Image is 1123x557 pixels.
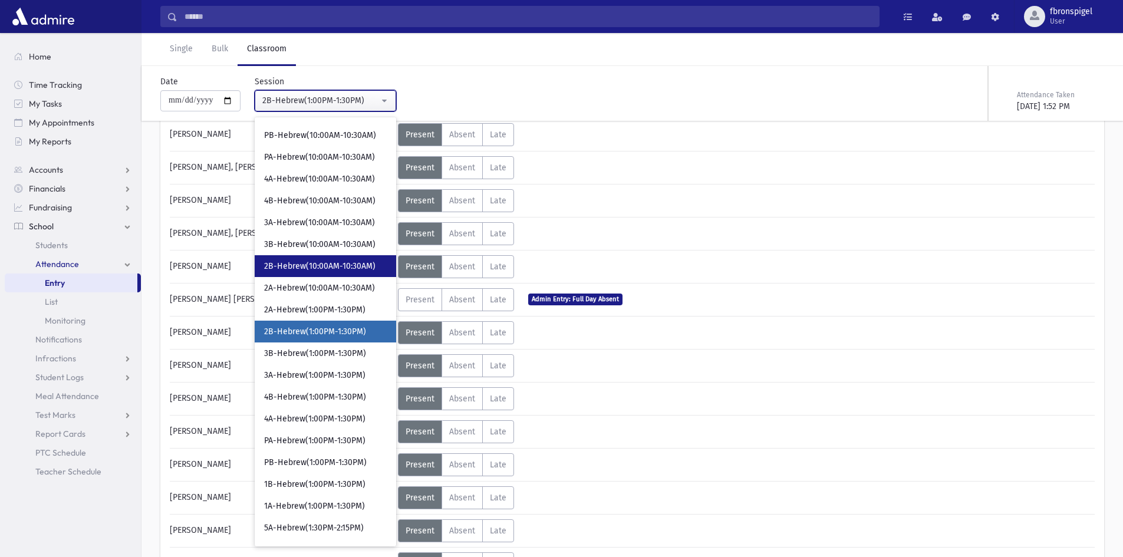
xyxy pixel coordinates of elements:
[164,156,398,179] div: [PERSON_NAME], [PERSON_NAME]
[406,493,434,503] span: Present
[264,217,375,229] span: 3A-Hebrew(10:00AM-10:30AM)
[35,391,99,401] span: Meal Attendance
[1050,7,1092,17] span: fbronspigel
[449,361,475,371] span: Absent
[5,113,141,132] a: My Appointments
[1017,90,1102,100] div: Attendance Taken
[1050,17,1092,26] span: User
[264,435,365,447] span: PA-Hebrew(1:00PM-1:30PM)
[398,486,514,509] div: AttTypes
[264,370,365,381] span: 3A-Hebrew(1:00PM-1:30PM)
[264,391,366,403] span: 4B-Hebrew(1:00PM-1:30PM)
[164,354,398,377] div: [PERSON_NAME]
[164,222,398,245] div: [PERSON_NAME], [PERSON_NAME]
[449,460,475,470] span: Absent
[45,296,58,307] span: List
[406,163,434,173] span: Present
[35,429,85,439] span: Report Cards
[35,410,75,420] span: Test Marks
[264,195,376,207] span: 4B-Hebrew(10:00AM-10:30AM)
[45,278,65,288] span: Entry
[35,447,86,458] span: PTC Schedule
[29,221,54,232] span: School
[264,522,364,534] span: 5A-Hebrew(1:30PM-2:15PM)
[449,328,475,338] span: Absent
[264,130,376,141] span: PB-Hebrew(10:00AM-10:30AM)
[5,349,141,368] a: Infractions
[5,443,141,462] a: PTC Schedule
[35,372,84,383] span: Student Logs
[164,288,398,311] div: [PERSON_NAME] [PERSON_NAME]
[164,123,398,146] div: [PERSON_NAME]
[406,328,434,338] span: Present
[5,160,141,179] a: Accounts
[490,130,506,140] span: Late
[449,427,475,437] span: Absent
[264,326,366,338] span: 2B-Hebrew(1:00PM-1:30PM)
[449,493,475,503] span: Absent
[29,136,71,147] span: My Reports
[490,493,506,503] span: Late
[490,361,506,371] span: Late
[5,255,141,273] a: Attendance
[398,123,514,146] div: AttTypes
[5,368,141,387] a: Student Logs
[406,394,434,404] span: Present
[29,164,63,175] span: Accounts
[5,387,141,406] a: Meal Attendance
[5,292,141,311] a: List
[398,420,514,443] div: AttTypes
[5,236,141,255] a: Students
[264,348,366,360] span: 3B-Hebrew(1:00PM-1:30PM)
[406,229,434,239] span: Present
[238,33,296,66] a: Classroom
[264,304,365,316] span: 2A-Hebrew(1:00PM-1:30PM)
[406,130,434,140] span: Present
[264,500,365,512] span: 1A-Hebrew(1:00PM-1:30PM)
[449,163,475,173] span: Absent
[5,424,141,443] a: Report Cards
[29,98,62,109] span: My Tasks
[449,526,475,536] span: Absent
[177,6,879,27] input: Search
[29,117,94,128] span: My Appointments
[5,273,137,292] a: Entry
[490,526,506,536] span: Late
[35,466,101,477] span: Teacher Schedule
[406,295,434,305] span: Present
[5,330,141,349] a: Notifications
[449,130,475,140] span: Absent
[5,198,141,217] a: Fundraising
[398,189,514,212] div: AttTypes
[264,261,376,272] span: 2B-Hebrew(10:00AM-10:30AM)
[164,255,398,278] div: [PERSON_NAME]
[5,47,141,66] a: Home
[35,353,76,364] span: Infractions
[202,33,238,66] a: Bulk
[398,453,514,476] div: AttTypes
[406,526,434,536] span: Present
[490,460,506,470] span: Late
[29,80,82,90] span: Time Tracking
[264,413,365,425] span: 4A-Hebrew(1:00PM-1:30PM)
[449,196,475,206] span: Absent
[398,321,514,344] div: AttTypes
[255,75,284,88] label: Session
[490,229,506,239] span: Late
[164,486,398,509] div: [PERSON_NAME]
[5,75,141,94] a: Time Tracking
[5,311,141,330] a: Monitoring
[160,75,178,88] label: Date
[164,453,398,476] div: [PERSON_NAME]
[264,479,365,490] span: 1B-Hebrew(1:00PM-1:30PM)
[35,334,82,345] span: Notifications
[490,427,506,437] span: Late
[490,394,506,404] span: Late
[5,132,141,151] a: My Reports
[398,222,514,245] div: AttTypes
[45,315,85,326] span: Monitoring
[164,519,398,542] div: [PERSON_NAME]
[35,259,79,269] span: Attendance
[449,394,475,404] span: Absent
[164,189,398,212] div: [PERSON_NAME]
